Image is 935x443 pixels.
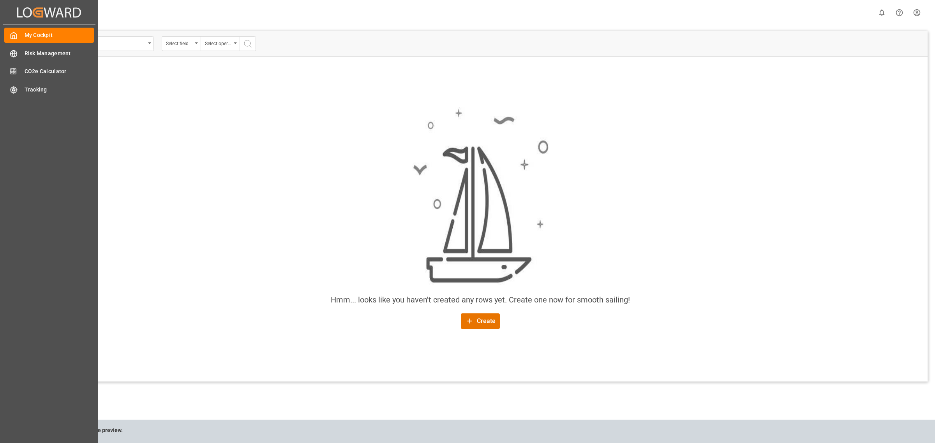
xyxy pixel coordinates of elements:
a: Tracking [4,82,94,97]
span: My Cockpit [25,31,94,39]
button: Create [461,313,500,329]
div: Hmm... looks like you haven't created any rows yet. Create one now for smooth sailing! [331,294,630,306]
button: show 0 new notifications [873,4,891,21]
div: Create [466,316,496,326]
div: Select operator [205,38,231,47]
div: Select field [166,38,192,47]
button: open menu [162,36,201,51]
img: smooth_sailing.jpeg [412,107,549,285]
span: Tracking [25,86,94,94]
button: Help Center [891,4,908,21]
span: CO2e Calculator [25,67,94,76]
button: open menu [201,36,240,51]
button: search button [240,36,256,51]
span: Risk Management [25,49,94,58]
a: CO2e Calculator [4,64,94,79]
a: My Cockpit [4,28,94,43]
a: Risk Management [4,46,94,61]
